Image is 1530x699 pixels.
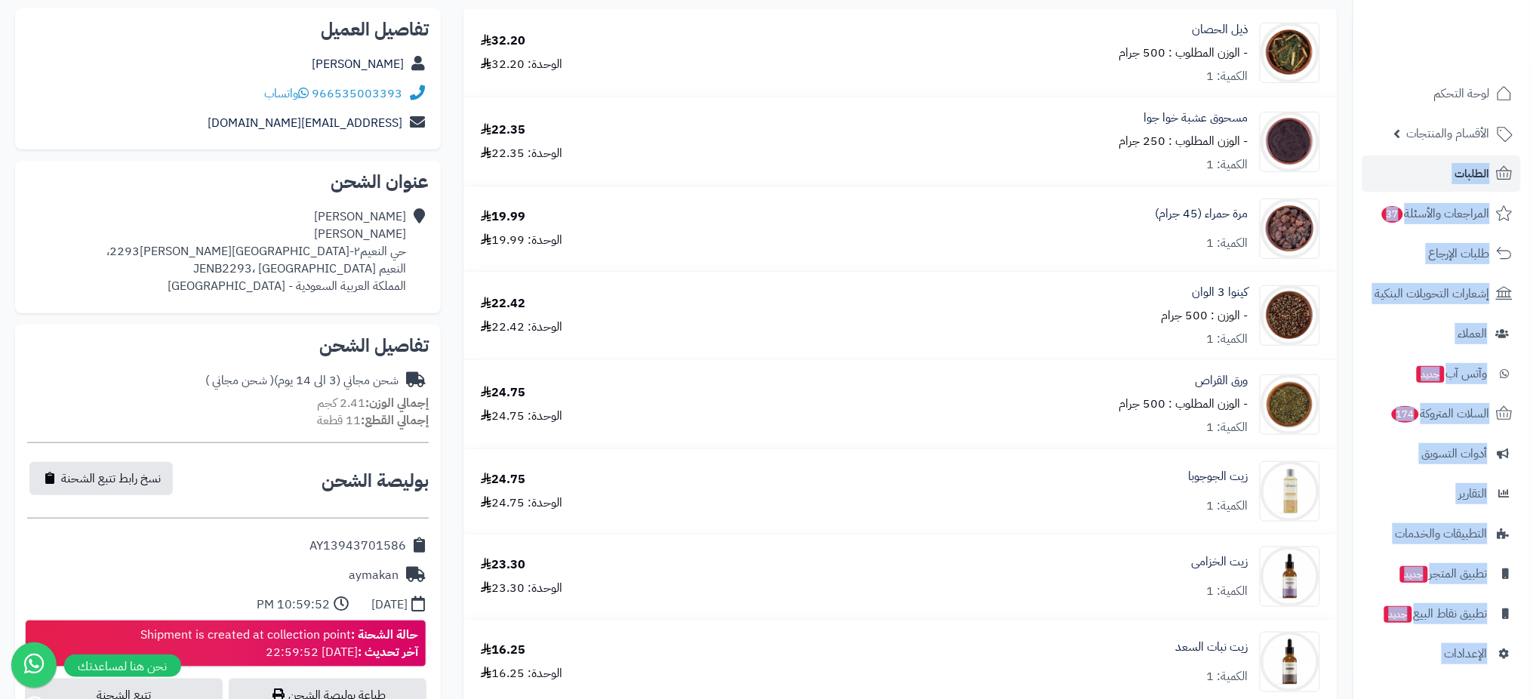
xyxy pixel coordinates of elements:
[1392,406,1419,423] span: 174
[1362,236,1521,272] a: طلبات الإرجاع
[27,337,429,355] h2: تفاصيل الشحن
[371,596,408,614] div: [DATE]
[1119,395,1248,413] small: - الوزن المطلوب : 500 جرام
[27,20,429,38] h2: تفاصيل العميل
[1362,476,1521,512] a: التقارير
[1362,356,1521,392] a: وآتس آبجديد
[1455,163,1490,184] span: الطلبات
[1192,553,1248,571] a: زيت الخزامى
[1261,632,1319,692] img: 1719855935-Nutsedge%20Oil%2030ml%20v02-90x90.jpg
[1119,132,1248,150] small: - الوزن المطلوب : 250 جرام
[1207,156,1248,174] div: الكمية: 1
[1417,366,1445,383] span: جديد
[1362,316,1521,352] a: العملاء
[1399,563,1488,584] span: تطبيق المتجر
[1207,668,1248,685] div: الكمية: 1
[264,85,309,103] a: واتساب
[317,394,429,412] small: 2.41 كجم
[349,567,399,584] div: aymakan
[1362,436,1521,472] a: أدوات التسويق
[61,470,161,488] span: نسخ رابط تتبع الشحنة
[1362,556,1521,592] a: تطبيق المتجرجديد
[205,371,274,390] span: ( شحن مجاني )
[29,462,173,495] button: نسخ رابط تتبع الشحنة
[1193,21,1248,38] a: ذيل الحصان
[1261,199,1319,259] img: 1667929796-Myrrah-90x90.jpg
[309,537,406,555] div: AY13943701586
[1458,323,1488,344] span: العملاء
[27,173,429,191] h2: عنوان الشحن
[481,208,525,226] div: 19.99
[351,626,418,644] strong: حالة الشحنة :
[481,642,525,659] div: 16.25
[1362,196,1521,232] a: المراجعات والأسئلة37
[1176,639,1248,656] a: زيت نبات السعد
[358,643,418,661] strong: آخر تحديث :
[1362,75,1521,112] a: لوحة التحكم
[1207,235,1248,252] div: الكمية: 1
[1261,374,1319,435] img: 1693553650-Nettle%20Leaves-90x90.jpg
[1207,497,1248,515] div: الكمية: 1
[481,56,562,73] div: الوحدة: 32.20
[1422,443,1488,464] span: أدوات التسويق
[317,411,429,430] small: 11 قطعة
[1119,44,1248,62] small: - الوزن المطلوب : 500 جرام
[1375,283,1490,304] span: إشعارات التحويلات البنكية
[1415,363,1488,384] span: وآتس آب
[1261,461,1319,522] img: 1703320075-Jojoba%20Oil-90x90.jpg
[1144,109,1248,127] a: مسحوق عشبة خوا جوا
[1390,403,1490,424] span: السلات المتروكة
[481,471,525,488] div: 24.75
[1396,523,1488,544] span: التطبيقات والخدمات
[322,472,429,490] h2: بوليصة الشحن
[365,394,429,412] strong: إجمالي الوزن:
[208,114,402,132] a: [EMAIL_ADDRESS][DOMAIN_NAME]
[481,556,525,574] div: 23.30
[1261,547,1319,607] img: 1719855646-Lavender%20Oil%2030ml%20v02-90x90.jpg
[481,384,525,402] div: 24.75
[1261,23,1319,83] img: 1650694361-Hosetail-90x90.jpg
[106,208,406,294] div: [PERSON_NAME] [PERSON_NAME] حي النعيم٢-[GEOGRAPHIC_DATA][PERSON_NAME]2293، النعيم JENB2293، [GEOG...
[312,85,402,103] a: 966535003393
[1384,606,1412,623] span: جديد
[1362,156,1521,192] a: الطلبات
[205,372,399,390] div: شحن مجاني (3 الى 14 يوم)
[481,665,562,682] div: الوحدة: 16.25
[1362,596,1521,632] a: تطبيق نقاط البيعجديد
[1156,205,1248,223] a: مرة حمراء (45 جرام)
[1261,285,1319,346] img: 1677345751-3%20Color%20Quinoa-90x90.jpg
[1427,40,1516,72] img: logo-2.png
[312,55,404,73] a: [PERSON_NAME]
[1162,306,1248,325] small: - الوزن : 500 جرام
[481,319,562,336] div: الوحدة: 22.42
[1189,468,1248,485] a: زيت الجوجوبا
[1407,123,1490,144] span: الأقسام والمنتجات
[481,580,562,597] div: الوحدة: 23.30
[481,122,525,139] div: 22.35
[1381,203,1490,224] span: المراجعات والأسئلة
[1459,483,1488,504] span: التقارير
[1445,643,1488,664] span: الإعدادات
[1362,396,1521,432] a: السلات المتروكة174
[140,627,418,661] div: Shipment is created at collection point [DATE] 22:59:52
[481,232,562,249] div: الوحدة: 19.99
[1196,372,1248,390] a: ورق القراص
[361,411,429,430] strong: إجمالي القطع:
[1207,419,1248,436] div: الكمية: 1
[481,32,525,50] div: 32.20
[481,295,525,313] div: 22.42
[1261,112,1319,172] img: 1661783270-Alkanet%20Powder-90x90.jpg
[481,494,562,512] div: الوحدة: 24.75
[257,596,330,614] div: 10:59:52 PM
[1207,68,1248,85] div: الكمية: 1
[1382,206,1403,223] span: 37
[1193,284,1248,301] a: كينوا 3 الوان
[1429,243,1490,264] span: طلبات الإرجاع
[1362,636,1521,672] a: الإعدادات
[481,145,562,162] div: الوحدة: 22.35
[1383,603,1488,624] span: تطبيق نقاط البيع
[1207,331,1248,348] div: الكمية: 1
[481,408,562,425] div: الوحدة: 24.75
[1434,83,1490,104] span: لوحة التحكم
